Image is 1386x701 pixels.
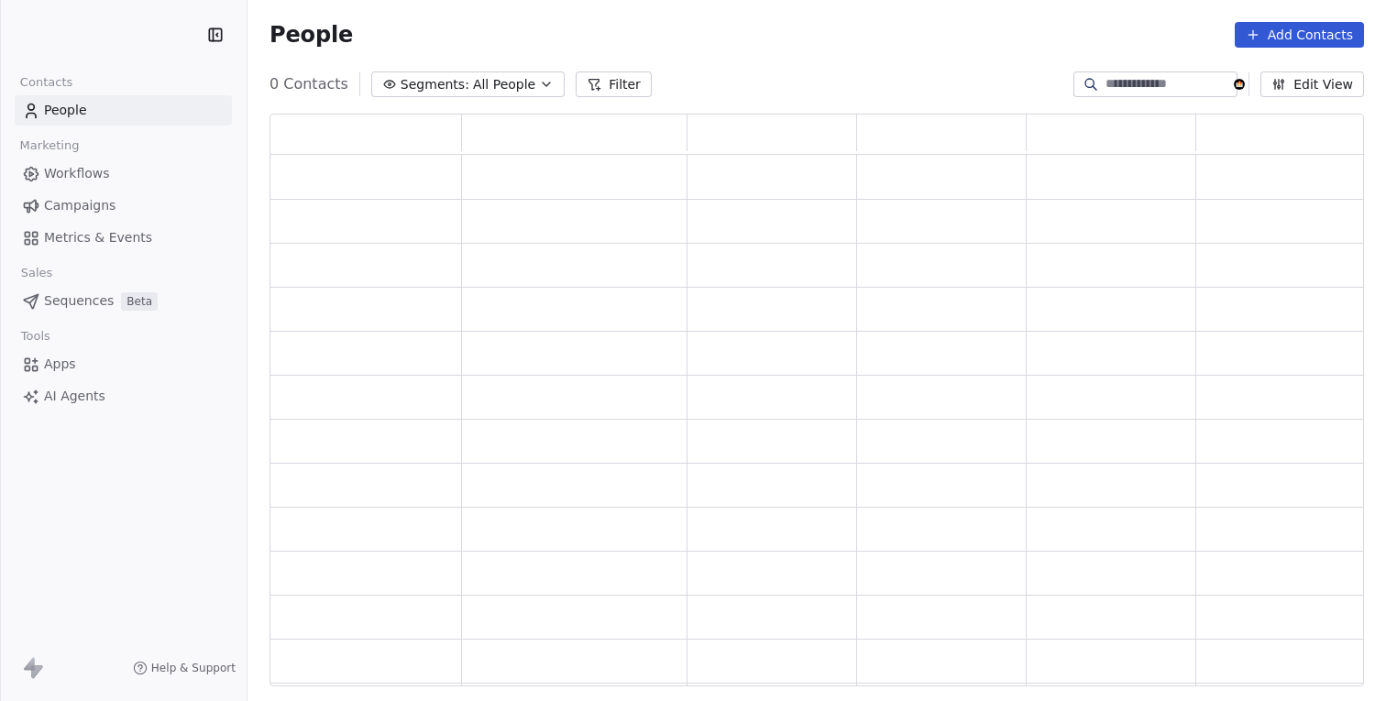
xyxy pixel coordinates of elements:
[151,661,236,675] span: Help & Support
[44,196,115,215] span: Campaigns
[15,349,232,379] a: Apps
[121,292,158,311] span: Beta
[15,95,232,126] a: People
[44,291,114,311] span: Sequences
[12,69,81,96] span: Contacts
[15,191,232,221] a: Campaigns
[12,132,87,159] span: Marketing
[13,323,58,350] span: Tools
[270,155,1366,687] div: grid
[15,159,232,189] a: Workflows
[44,387,105,406] span: AI Agents
[1235,22,1364,48] button: Add Contacts
[1260,71,1364,97] button: Edit View
[269,21,353,49] span: People
[473,75,535,94] span: All People
[44,164,110,183] span: Workflows
[15,286,232,316] a: SequencesBeta
[576,71,652,97] button: Filter
[133,661,236,675] a: Help & Support
[15,223,232,253] a: Metrics & Events
[401,75,469,94] span: Segments:
[15,381,232,411] a: AI Agents
[13,259,60,287] span: Sales
[44,101,87,120] span: People
[44,355,76,374] span: Apps
[269,73,348,95] span: 0 Contacts
[44,228,152,247] span: Metrics & Events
